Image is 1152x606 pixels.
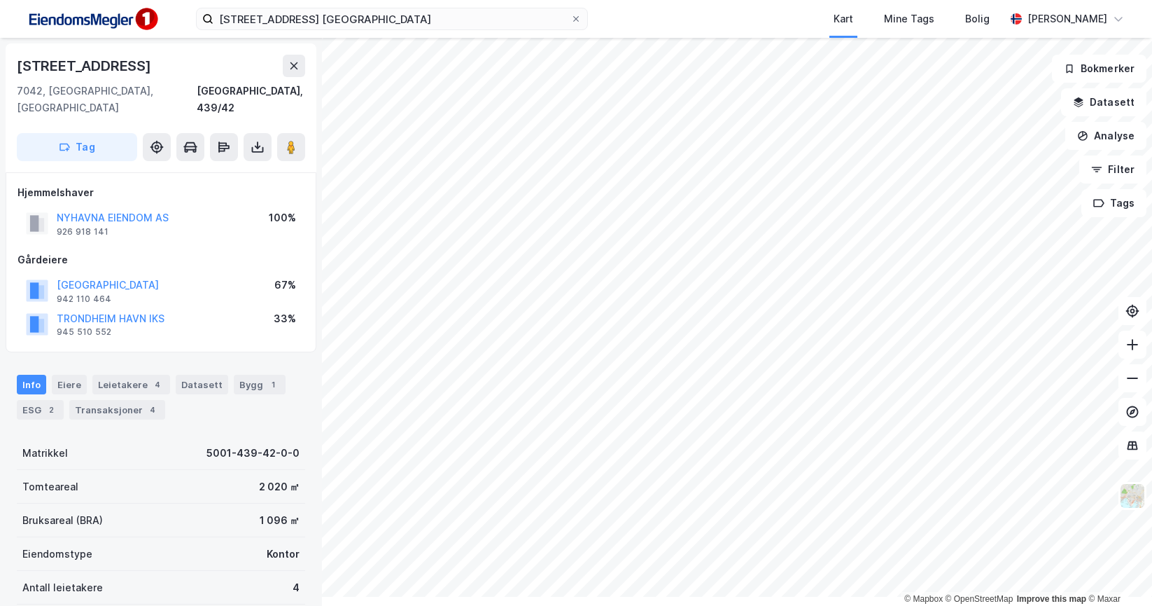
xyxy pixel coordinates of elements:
[57,226,108,237] div: 926 918 141
[44,403,58,417] div: 2
[52,375,87,394] div: Eiere
[92,375,170,394] div: Leietakere
[69,400,165,420] div: Transaksjoner
[17,252,304,268] div: Gårdeiere
[259,478,300,495] div: 2 020 ㎡
[1079,156,1146,184] button: Filter
[274,310,296,327] div: 33%
[269,209,296,226] div: 100%
[57,326,111,338] div: 945 510 552
[234,375,286,394] div: Bygg
[1082,539,1152,606] div: Kontrollprogram for chat
[1081,189,1146,217] button: Tags
[1065,122,1146,150] button: Analyse
[22,512,103,529] div: Bruksareal (BRA)
[1052,55,1146,83] button: Bokmerker
[274,277,296,294] div: 67%
[17,133,137,161] button: Tag
[57,294,111,305] div: 942 110 464
[17,375,46,394] div: Info
[965,11,990,27] div: Bolig
[22,579,103,596] div: Antall leietakere
[884,11,934,27] div: Mine Tags
[22,4,162,35] img: F4PB6Px+NJ5v8B7XTbfpPpyloAAAAASUVORK5CYII=
[266,378,280,392] div: 1
[1082,539,1152,606] iframe: Chat Widget
[197,83,305,116] div: [GEOGRAPHIC_DATA], 439/42
[150,378,164,392] div: 4
[17,55,154,77] div: [STREET_ADDRESS]
[17,400,64,420] div: ESG
[260,512,300,529] div: 1 096 ㎡
[1017,594,1086,604] a: Improve this map
[213,8,570,29] input: Søk på adresse, matrikkel, gårdeiere, leietakere eller personer
[1061,88,1146,116] button: Datasett
[22,478,78,495] div: Tomteareal
[22,546,92,563] div: Eiendomstype
[293,579,300,596] div: 4
[206,445,300,462] div: 5001-439-42-0-0
[22,445,68,462] div: Matrikkel
[1119,483,1146,509] img: Z
[946,594,1013,604] a: OpenStreetMap
[1027,11,1107,27] div: [PERSON_NAME]
[17,184,304,201] div: Hjemmelshaver
[267,546,300,563] div: Kontor
[904,594,943,604] a: Mapbox
[146,403,160,417] div: 4
[17,83,197,116] div: 7042, [GEOGRAPHIC_DATA], [GEOGRAPHIC_DATA]
[176,375,228,394] div: Datasett
[834,11,853,27] div: Kart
